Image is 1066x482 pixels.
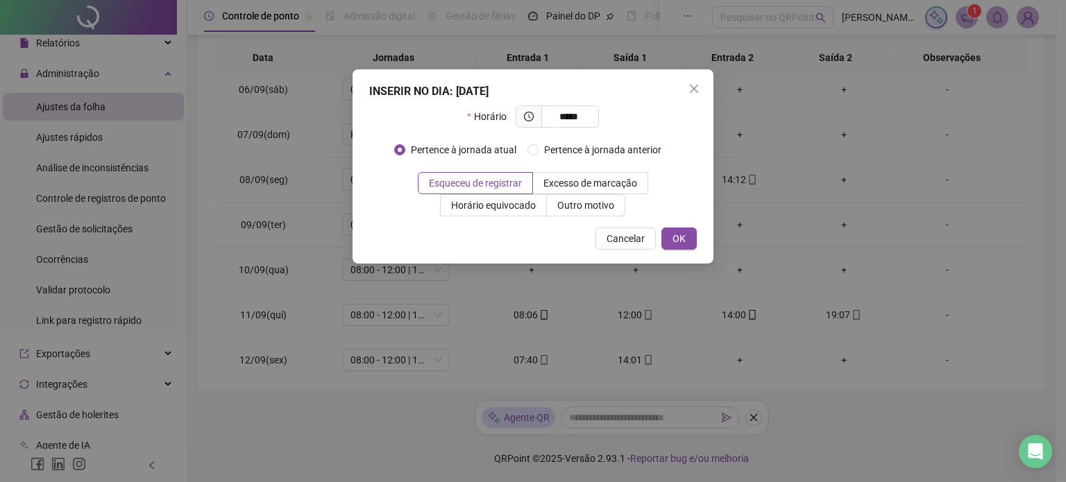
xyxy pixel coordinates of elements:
[672,231,686,246] span: OK
[543,178,637,189] span: Excesso de marcação
[539,142,667,157] span: Pertence à jornada anterior
[405,142,522,157] span: Pertence à jornada atual
[467,105,515,128] label: Horário
[429,178,522,189] span: Esqueceu de registrar
[683,78,705,100] button: Close
[595,227,656,250] button: Cancelar
[451,200,536,211] span: Horário equivocado
[661,227,697,250] button: OK
[557,200,614,211] span: Outro motivo
[524,112,534,121] span: clock-circle
[1019,435,1052,468] div: Open Intercom Messenger
[688,83,700,94] span: close
[369,83,697,100] div: INSERIR NO DIA : [DATE]
[607,231,645,246] span: Cancelar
